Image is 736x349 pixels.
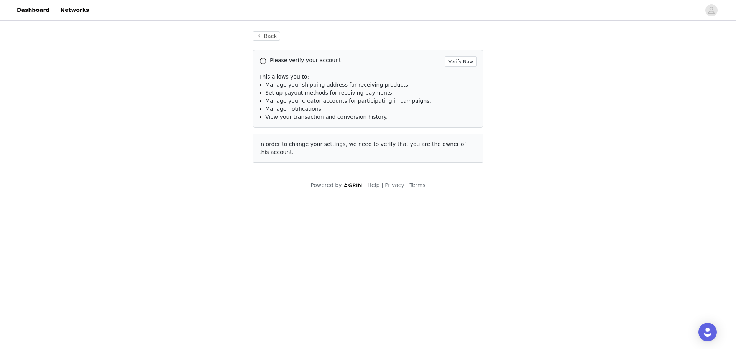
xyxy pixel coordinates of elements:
[445,56,477,67] button: Verify Now
[364,182,366,188] span: |
[265,98,431,104] span: Manage your creator accounts for participating in campaigns.
[265,90,394,96] span: Set up payout methods for receiving payments.
[406,182,408,188] span: |
[12,2,54,19] a: Dashboard
[708,4,715,16] div: avatar
[265,114,388,120] span: View your transaction and conversion history.
[259,73,477,81] p: This allows you to:
[409,182,425,188] a: Terms
[343,183,363,188] img: logo
[310,182,342,188] span: Powered by
[265,82,410,88] span: Manage your shipping address for receiving products.
[270,56,442,64] p: Please verify your account.
[56,2,94,19] a: Networks
[381,182,383,188] span: |
[385,182,404,188] a: Privacy
[265,106,323,112] span: Manage notifications.
[698,323,717,341] div: Open Intercom Messenger
[253,31,280,41] button: Back
[368,182,380,188] a: Help
[259,141,466,155] span: In order to change your settings, we need to verify that you are the owner of this account.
